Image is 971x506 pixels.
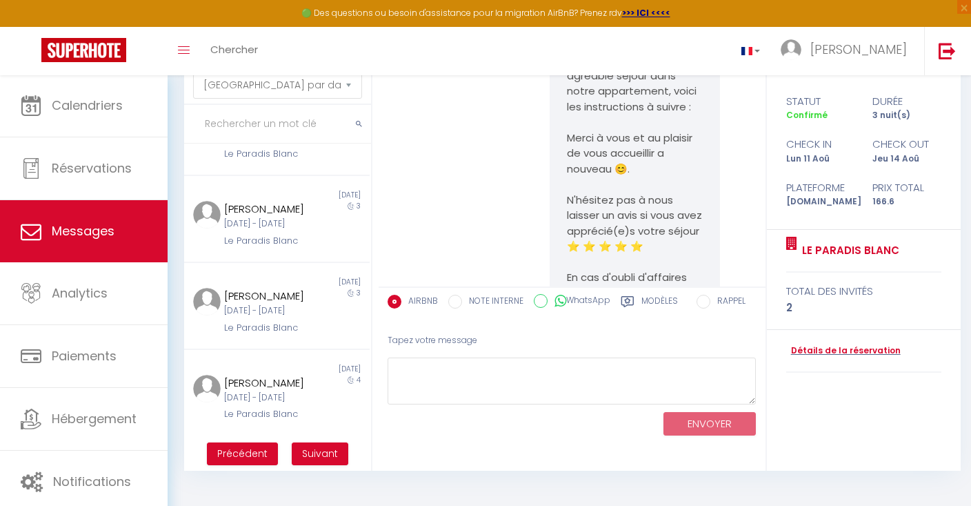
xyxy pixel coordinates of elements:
div: Tapez votre message [388,324,757,358]
div: [DOMAIN_NAME] [777,195,864,208]
a: ... [PERSON_NAME] [770,27,924,75]
div: durée [863,93,950,110]
span: 4 [357,375,361,385]
label: AIRBNB [401,295,438,310]
div: 2 [786,300,941,316]
input: Rechercher un mot clé [184,105,371,144]
div: [DATE] - [DATE] [224,391,314,405]
div: [PERSON_NAME] [224,375,314,391]
span: Chercher [210,42,258,57]
span: [PERSON_NAME] [810,41,907,58]
label: Modèles [641,295,678,312]
span: Paiements [52,347,117,364]
span: Notifications [53,473,131,490]
button: Next [292,442,348,466]
button: ENVOYER [663,412,756,436]
span: Messages [52,222,114,240]
span: Hébergement [52,410,137,427]
span: Analytics [52,284,108,302]
img: Super Booking [41,38,126,62]
label: RAPPEL [710,295,745,310]
div: total des invités [786,283,941,300]
div: Lun 11 Aoû [777,153,864,166]
a: >>> ICI <<<< [622,7,670,19]
img: ... [193,375,221,402]
div: Le Paradis Blanc [224,321,314,335]
div: [PERSON_NAME] [224,288,314,304]
span: 3 [357,288,361,298]
div: check out [863,136,950,153]
div: [DATE] [277,364,369,375]
div: 3 nuit(s) [863,109,950,122]
span: Réservations [52,159,132,177]
div: Jeu 14 Aoû [863,153,950,166]
div: Prix total [863,179,950,196]
div: Le Paradis Blanc [224,407,314,421]
span: Confirmé [786,109,828,121]
img: ... [781,39,801,60]
div: check in [777,136,864,153]
a: Chercher [200,27,268,75]
div: [DATE] - [DATE] [224,304,314,318]
div: [PERSON_NAME] [224,201,314,217]
div: statut [777,93,864,110]
div: [DATE] - [DATE] [224,217,314,231]
span: Précédent [217,447,268,460]
span: 3 [357,201,361,211]
a: Le Paradis Blanc [797,242,899,259]
img: logout [939,42,956,59]
label: WhatsApp [548,294,610,309]
div: [DATE] [277,277,369,288]
span: Calendriers [52,97,123,114]
img: ... [193,288,221,315]
img: ... [193,201,221,228]
label: NOTE INTERNE [462,295,523,310]
div: Le Paradis Blanc [224,234,314,248]
a: Détails de la réservation [786,344,901,358]
button: Previous [207,442,278,466]
div: Le Paradis Blanc [224,147,314,161]
div: 166.6 [863,195,950,208]
span: Suivant [302,447,338,460]
div: Plateforme [777,179,864,196]
div: [DATE] [277,190,369,201]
